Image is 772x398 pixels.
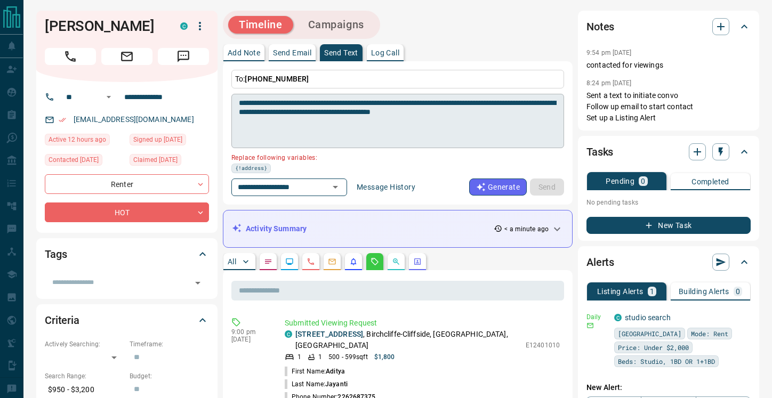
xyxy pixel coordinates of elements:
[180,22,188,30] div: condos.ca
[371,257,379,266] svg: Requests
[45,18,164,35] h1: [PERSON_NAME]
[374,352,395,362] p: $1,800
[49,155,99,165] span: Contacted [DATE]
[45,154,124,169] div: Fri Sep 12 2025
[45,339,124,349] p: Actively Searching:
[101,48,152,65] span: Email
[328,180,343,194] button: Open
[297,16,375,34] button: Campaigns
[350,178,422,196] button: Message History
[324,49,358,56] p: Send Text
[45,202,209,222] div: HOT
[586,382,751,393] p: New Alert:
[295,330,363,338] a: [STREET_ADDRESS]
[49,134,106,145] span: Active 12 hours ago
[325,380,348,388] span: Jayanti
[228,16,293,34] button: Timeline
[469,178,527,196] button: Generate
[285,367,345,376] p: First Name:
[130,371,209,381] p: Budget:
[586,322,594,329] svg: Email
[231,336,269,343] p: [DATE]
[736,288,740,295] p: 0
[190,275,205,290] button: Open
[526,340,560,350] p: E12401010
[618,342,689,353] span: Price: Under $2,000
[586,217,751,234] button: New Task
[133,134,182,145] span: Signed up [DATE]
[586,90,751,124] p: Sent a text to initiate convo Follow up email to start contact Set up a Listing Alert
[318,352,322,362] p: 1
[130,154,209,169] div: Sun Aug 03 2025
[586,60,751,71] p: contacted for viewings
[606,177,634,185] p: Pending
[679,288,729,295] p: Building Alerts
[59,116,66,124] svg: Email Verified
[285,330,292,338] div: condos.ca
[586,18,614,35] h2: Notes
[691,178,729,185] p: Completed
[392,257,400,266] svg: Opportunities
[231,328,269,336] p: 9:00 pm
[130,134,209,149] div: Sun Aug 03 2025
[618,328,681,339] span: [GEOGRAPHIC_DATA]
[285,379,348,389] p: Last Name:
[586,14,751,39] div: Notes
[586,139,751,165] div: Tasks
[328,257,336,266] svg: Emails
[231,70,564,88] p: To:
[45,246,67,263] h2: Tags
[228,49,260,56] p: Add Note
[597,288,644,295] p: Listing Alerts
[504,224,549,234] p: < a minute ago
[326,368,345,375] span: Aditya
[297,352,301,362] p: 1
[232,219,564,239] div: Activity Summary< a minute ago
[349,257,358,266] svg: Listing Alerts
[586,312,608,322] p: Daily
[371,49,399,56] p: Log Call
[413,257,422,266] svg: Agent Actions
[625,313,671,322] a: studio search
[45,371,124,381] p: Search Range:
[586,194,751,210] p: No pending tasks
[158,48,209,65] span: Message
[586,79,632,87] p: 8:24 pm [DATE]
[328,352,367,362] p: 500 - 599 sqft
[614,314,622,321] div: condos.ca
[102,91,115,103] button: Open
[618,356,715,367] span: Beds: Studio, 1BD OR 1+1BD
[295,329,520,351] p: , Birchcliffe-Cliffside, [GEOGRAPHIC_DATA], [GEOGRAPHIC_DATA]
[273,49,311,56] p: Send Email
[246,223,307,234] p: Activity Summary
[74,115,194,124] a: [EMAIL_ADDRESS][DOMAIN_NAME]
[245,75,309,83] span: [PHONE_NUMBER]
[228,258,236,265] p: All
[130,339,209,349] p: Timeframe:
[586,49,632,56] p: 9:54 pm [DATE]
[650,288,654,295] p: 1
[45,241,209,267] div: Tags
[641,177,645,185] p: 0
[133,155,178,165] span: Claimed [DATE]
[235,164,267,173] span: {!address}
[45,134,124,149] div: Mon Sep 15 2025
[586,249,751,275] div: Alerts
[307,257,315,266] svg: Calls
[691,328,728,339] span: Mode: Rent
[586,254,614,271] h2: Alerts
[45,312,79,329] h2: Criteria
[285,257,294,266] svg: Lead Browsing Activity
[264,257,272,266] svg: Notes
[45,174,209,194] div: Renter
[45,307,209,333] div: Criteria
[231,150,557,164] p: Replace following variables:
[45,48,96,65] span: Call
[586,143,613,160] h2: Tasks
[285,318,560,329] p: Submitted Viewing Request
